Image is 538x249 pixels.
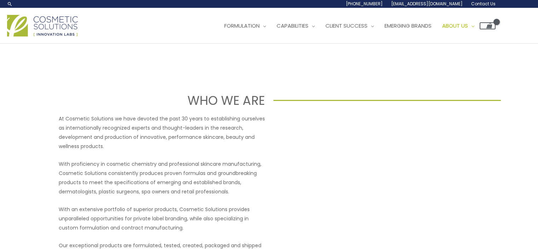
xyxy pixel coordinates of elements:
[379,15,437,36] a: Emerging Brands
[214,15,496,36] nav: Site Navigation
[59,205,265,232] p: With an extensive portfolio of superior products, Cosmetic Solutions provides unparalleled opport...
[346,1,383,7] span: [PHONE_NUMBER]
[325,22,368,29] span: Client Success
[320,15,379,36] a: Client Success
[391,1,463,7] span: [EMAIL_ADDRESS][DOMAIN_NAME]
[273,114,480,230] iframe: Get to know Cosmetic Solutions Private Label Skin Care
[7,15,78,36] img: Cosmetic Solutions Logo
[442,22,468,29] span: About Us
[224,22,260,29] span: Formulation
[7,1,13,7] a: Search icon link
[59,159,265,196] p: With proficiency in cosmetic chemistry and professional skincare manufacturing, Cosmetic Solution...
[471,1,496,7] span: Contact Us
[384,22,432,29] span: Emerging Brands
[277,22,308,29] span: Capabilities
[480,22,496,29] a: View Shopping Cart, empty
[59,114,265,151] p: At Cosmetic Solutions we have devoted the past 30 years to establishing ourselves as internationa...
[271,15,320,36] a: Capabilities
[437,15,480,36] a: About Us
[37,92,265,109] h1: WHO WE ARE
[219,15,271,36] a: Formulation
